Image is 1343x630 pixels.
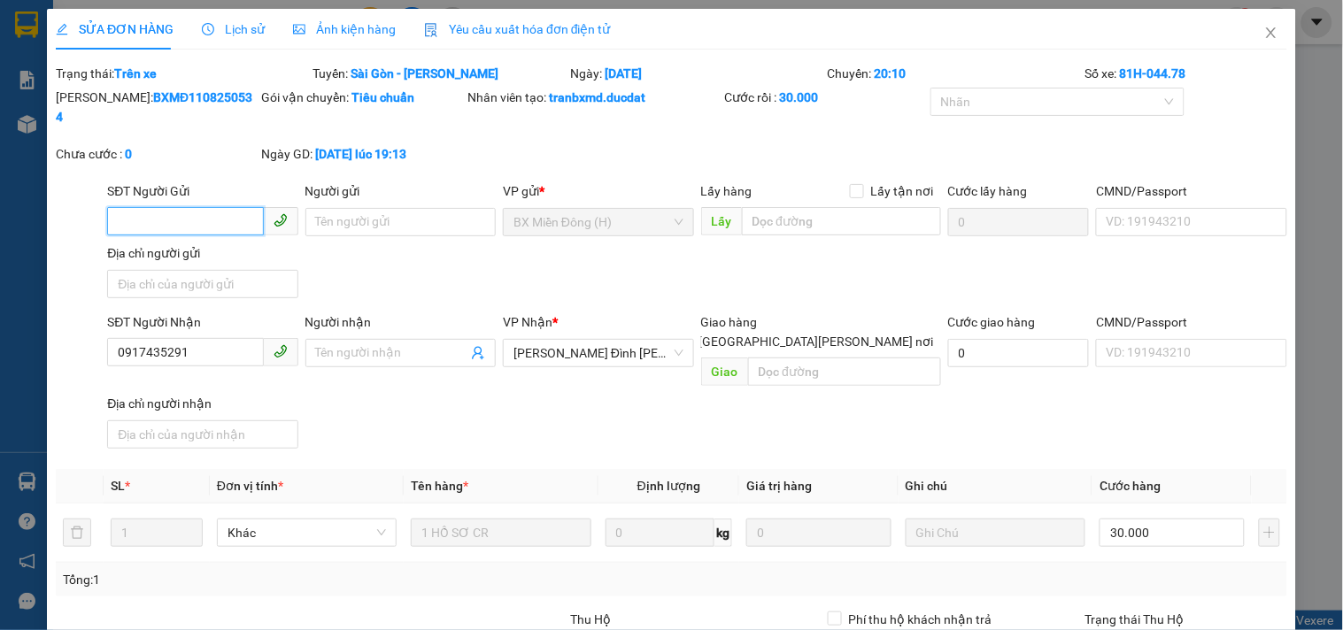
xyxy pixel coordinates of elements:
[202,23,214,35] span: clock-circle
[274,213,288,227] span: phone
[107,181,297,201] div: SĐT Người Gửi
[605,66,642,81] b: [DATE]
[424,23,438,37] img: icon
[549,90,645,104] b: tranbxmd.ducdat
[351,66,499,81] b: Sài Gòn - [PERSON_NAME]
[948,339,1090,367] input: Cước giao hàng
[107,394,297,413] div: Địa chỉ người nhận
[411,479,468,493] span: Tên hàng
[746,479,812,493] span: Giá trị hàng
[316,147,407,161] b: [DATE] lúc 19:13
[637,479,700,493] span: Định lượng
[107,420,297,449] input: Địa chỉ của người nhận
[63,519,91,547] button: delete
[125,147,132,161] b: 0
[305,181,496,201] div: Người gửi
[114,66,157,81] b: Trên xe
[424,22,611,36] span: Yêu cầu xuất hóa đơn điện tử
[107,243,297,263] div: Địa chỉ người gửi
[692,332,941,351] span: [GEOGRAPHIC_DATA][PERSON_NAME] nơi
[54,64,312,83] div: Trạng thái:
[701,315,758,329] span: Giao hàng
[467,88,722,107] div: Nhân viên tạo:
[293,22,396,36] span: Ảnh kiện hàng
[503,315,552,329] span: VP Nhận
[513,209,683,235] span: BX Miền Đông (H)
[948,184,1028,198] label: Cước lấy hàng
[701,207,742,235] span: Lấy
[780,90,819,104] b: 30.000
[217,479,283,493] span: Đơn vị tính
[826,64,1084,83] div: Chuyến:
[1100,479,1161,493] span: Cước hàng
[1259,519,1280,547] button: plus
[948,315,1036,329] label: Cước giao hàng
[864,181,941,201] span: Lấy tận nơi
[471,346,485,360] span: user-add
[56,90,252,124] b: BXMĐ1108250534
[570,612,611,626] span: Thu Hộ
[746,519,891,547] input: 0
[948,208,1090,236] input: Cước lấy hàng
[1096,181,1286,201] div: CMND/Passport
[262,144,464,164] div: Ngày GD:
[748,357,941,386] input: Dọc đường
[513,340,683,366] span: Phan Đình Phùng
[56,22,174,36] span: SỬA ĐƠN HÀNG
[1096,312,1286,332] div: CMND/Passport
[503,181,693,201] div: VP gửi
[701,184,753,198] span: Lấy hàng
[725,88,927,107] div: Cước rồi :
[568,64,826,83] div: Ngày:
[1083,64,1288,83] div: Số xe:
[842,610,1000,629] span: Phí thu hộ khách nhận trả
[107,312,297,332] div: SĐT Người Nhận
[1264,26,1278,40] span: close
[1084,610,1286,629] div: Trạng thái Thu Hộ
[875,66,907,81] b: 20:10
[742,207,941,235] input: Dọc đường
[1247,9,1296,58] button: Close
[63,570,520,589] div: Tổng: 1
[312,64,569,83] div: Tuyến:
[305,312,496,332] div: Người nhận
[56,144,258,164] div: Chưa cước :
[111,479,125,493] span: SL
[293,23,305,35] span: picture
[228,519,386,546] span: Khác
[411,519,590,547] input: VD: Bàn, Ghế
[701,357,748,386] span: Giao
[274,344,288,358] span: phone
[714,519,732,547] span: kg
[56,88,258,127] div: [PERSON_NAME]:
[107,270,297,298] input: Địa chỉ của người gửi
[56,23,68,35] span: edit
[899,469,1092,503] th: Ghi chú
[262,88,464,107] div: Gói vận chuyển:
[202,22,265,36] span: Lịch sử
[1119,66,1185,81] b: 81H-044.78
[906,519,1085,547] input: Ghi Chú
[352,90,415,104] b: Tiêu chuẩn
